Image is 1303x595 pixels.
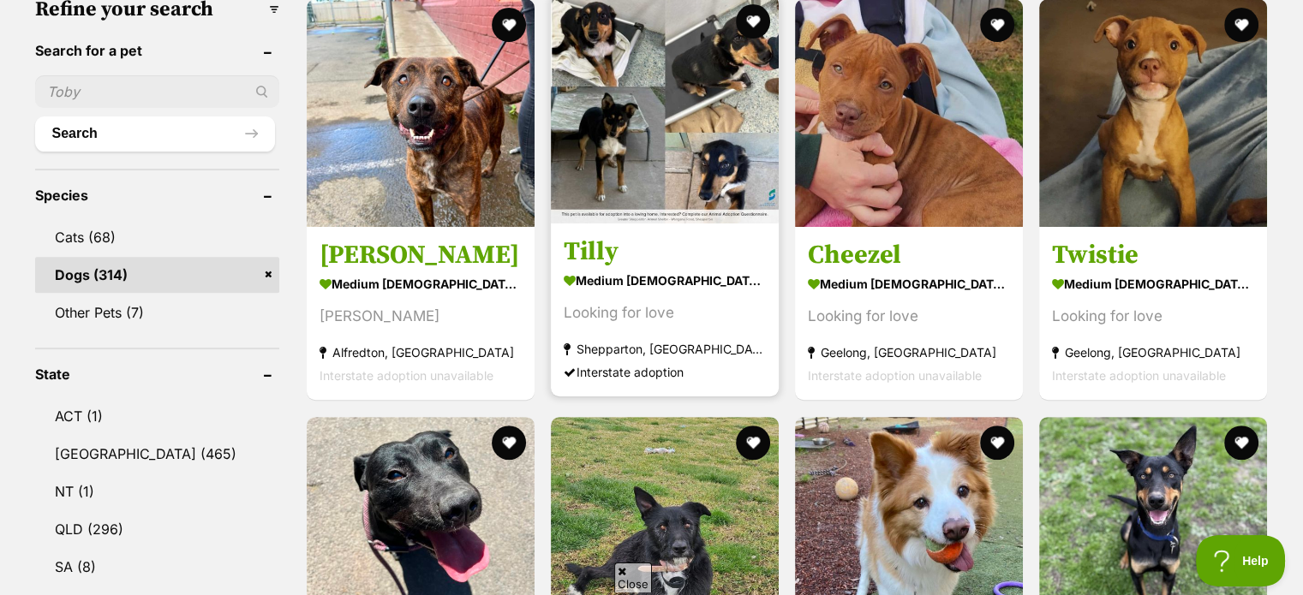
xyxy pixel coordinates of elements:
button: favourite [1224,425,1258,460]
div: Looking for love [564,302,766,325]
h3: Twistie [1052,240,1254,272]
a: Dogs (314) [35,257,279,293]
a: NT (1) [35,473,279,509]
div: Looking for love [1052,306,1254,329]
strong: medium [DEMOGRAPHIC_DATA] Dog [808,272,1010,297]
span: Interstate adoption unavailable [1052,369,1226,384]
a: Other Pets (7) [35,295,279,330]
span: Interstate adoption unavailable [320,369,493,384]
header: Species [35,187,279,203]
button: favourite [492,425,526,460]
div: Looking for love [808,306,1010,329]
h3: Cheezel [808,240,1010,272]
button: favourite [980,425,1014,460]
a: [GEOGRAPHIC_DATA] (465) [35,436,279,472]
div: [PERSON_NAME] [320,306,522,329]
span: Close [614,562,652,592]
iframe: Help Scout Beacon - Open [1196,535,1286,586]
button: favourite [492,8,526,42]
strong: Geelong, [GEOGRAPHIC_DATA] [808,342,1010,365]
button: favourite [736,4,770,39]
a: ACT (1) [35,398,279,434]
span: Interstate adoption unavailable [808,369,982,384]
button: Search [35,116,275,151]
header: Search for a pet [35,43,279,58]
strong: medium [DEMOGRAPHIC_DATA] Dog [1052,272,1254,297]
a: Twistie medium [DEMOGRAPHIC_DATA] Dog Looking for love Geelong, [GEOGRAPHIC_DATA] Interstate adop... [1039,227,1267,401]
strong: Geelong, [GEOGRAPHIC_DATA] [1052,342,1254,365]
button: favourite [736,425,770,460]
header: State [35,366,279,382]
a: QLD (296) [35,511,279,547]
button: favourite [980,8,1014,42]
a: SA (8) [35,549,279,585]
strong: medium [DEMOGRAPHIC_DATA] Dog [564,269,766,294]
h3: Tilly [564,236,766,269]
input: Toby [35,75,279,108]
strong: Shepparton, [GEOGRAPHIC_DATA] [564,338,766,361]
h3: [PERSON_NAME] [320,240,522,272]
a: [PERSON_NAME] medium [DEMOGRAPHIC_DATA] Dog [PERSON_NAME] Alfredton, [GEOGRAPHIC_DATA] Interstate... [307,227,535,401]
strong: medium [DEMOGRAPHIC_DATA] Dog [320,272,522,297]
div: Interstate adoption [564,361,766,384]
a: Tilly medium [DEMOGRAPHIC_DATA] Dog Looking for love Shepparton, [GEOGRAPHIC_DATA] Interstate ado... [551,223,779,397]
strong: Alfredton, [GEOGRAPHIC_DATA] [320,342,522,365]
a: Cheezel medium [DEMOGRAPHIC_DATA] Dog Looking for love Geelong, [GEOGRAPHIC_DATA] Interstate adop... [795,227,1023,401]
button: favourite [1224,8,1258,42]
a: Cats (68) [35,219,279,255]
